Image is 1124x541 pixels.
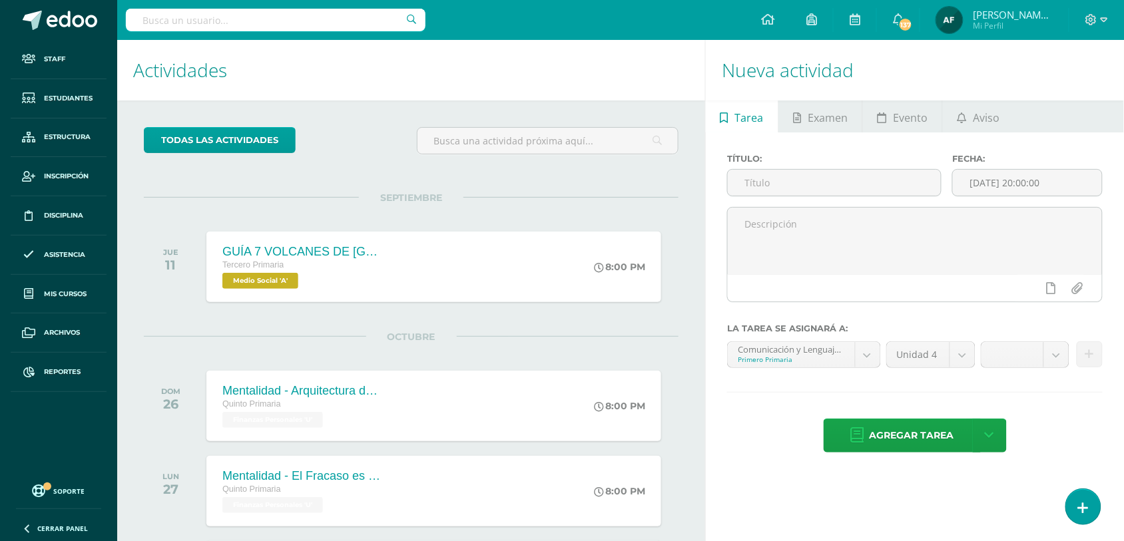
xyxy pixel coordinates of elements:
label: Título: [727,154,942,164]
a: Unidad 4 [887,342,976,367]
input: Fecha de entrega [953,170,1102,196]
input: Busca un usuario... [126,9,425,31]
a: todas las Actividades [144,127,296,153]
input: Título [728,170,941,196]
span: Asistencia [44,250,85,260]
div: 8:00 PM [594,261,645,273]
span: Mi Perfil [973,20,1053,31]
img: d3b41b5dbcd8c03882805bf00be4cfb8.png [936,7,963,33]
a: Inscripción [11,157,107,196]
h1: Actividades [133,40,689,100]
span: Tarea [735,102,764,134]
a: Tarea [706,100,778,132]
span: SEPTIEMBRE [359,192,463,204]
a: Mis cursos [11,275,107,314]
a: Asistencia [11,236,107,275]
span: Inscripción [44,171,89,182]
input: Busca una actividad próxima aquí... [418,128,679,154]
span: Evento [893,102,928,134]
a: Estructura [11,118,107,158]
span: Medio Social 'A' [222,273,298,289]
a: Archivos [11,313,107,353]
div: JUE [163,248,178,257]
div: 8:00 PM [594,400,645,412]
div: 27 [162,481,179,497]
span: Mis cursos [44,289,87,299]
span: Archivos [44,327,80,338]
div: Mentalidad - El Fracaso es mi Maestro [222,469,382,483]
span: Estructura [44,132,91,142]
a: Aviso [943,100,1014,132]
span: Quinto Primaria [222,399,281,409]
div: GUÍA 7 VOLCANES DE [GEOGRAPHIC_DATA] [222,245,382,259]
label: La tarea se asignará a: [727,323,1103,333]
span: Tercero Primaria [222,260,284,270]
span: Disciplina [44,210,83,221]
span: Estudiantes [44,93,93,104]
div: Primero Primaria [738,355,844,364]
a: Estudiantes [11,79,107,118]
a: Soporte [16,481,101,499]
span: Unidad 4 [897,342,940,367]
span: OCTUBRE [366,331,457,343]
span: Cerrar panel [37,524,88,533]
span: [PERSON_NAME][US_STATE] [973,8,1053,21]
div: LUN [162,472,179,481]
span: Soporte [54,486,85,496]
span: Reportes [44,367,81,377]
a: Examen [779,100,862,132]
a: Reportes [11,353,107,392]
div: Comunicación y Lenguaje 'compound--Comunicación y [GEOGRAPHIC_DATA]' [738,342,844,355]
label: Fecha: [952,154,1103,164]
a: Comunicación y Lenguaje 'compound--Comunicación y [GEOGRAPHIC_DATA]'Primero Primaria [728,342,880,367]
span: Examen [808,102,848,134]
h1: Nueva actividad [722,40,1108,100]
span: Agregar tarea [870,419,954,452]
span: Aviso [973,102,999,134]
div: 26 [161,396,180,412]
span: Staff [44,54,65,65]
span: Finanzas Personales 'U' [222,497,323,513]
span: Quinto Primaria [222,484,281,494]
a: Disciplina [11,196,107,236]
a: Staff [11,40,107,79]
a: Evento [863,100,942,132]
div: 8:00 PM [594,485,645,497]
div: DOM [161,387,180,396]
span: 137 [898,17,913,32]
span: Finanzas Personales 'U' [222,412,323,428]
div: Mentalidad - Arquitectura de Mi Destino [222,384,382,398]
div: 11 [163,257,178,273]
